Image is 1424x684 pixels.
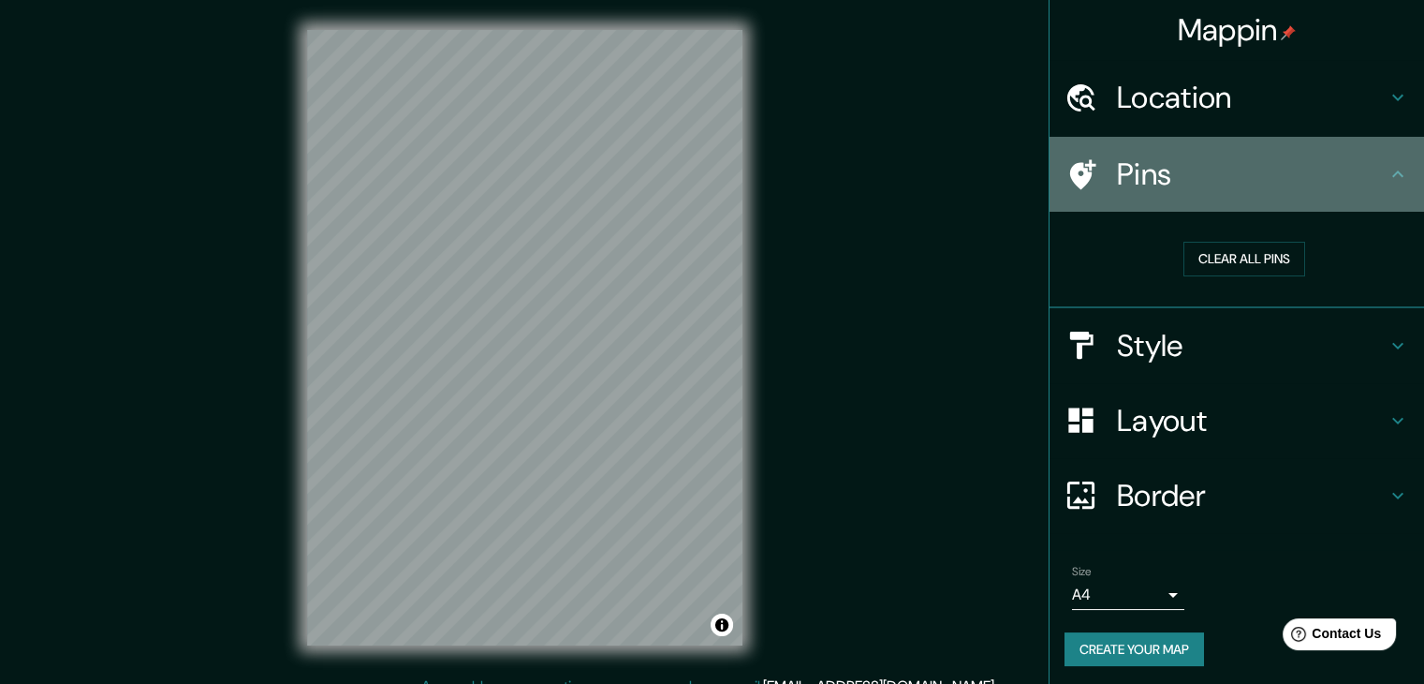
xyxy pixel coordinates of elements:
button: Create your map [1064,632,1204,667]
button: Toggle attribution [711,614,733,636]
h4: Style [1117,327,1387,364]
button: Clear all pins [1183,242,1305,276]
div: Location [1050,60,1424,135]
h4: Mappin [1178,11,1297,49]
canvas: Map [307,30,742,646]
div: Layout [1050,383,1424,458]
img: pin-icon.png [1281,25,1296,40]
h4: Border [1117,477,1387,514]
h4: Layout [1117,402,1387,439]
label: Size [1072,563,1092,579]
h4: Location [1117,79,1387,116]
div: Pins [1050,137,1424,212]
div: Style [1050,308,1424,383]
div: A4 [1072,580,1184,610]
div: Border [1050,458,1424,533]
iframe: Help widget launcher [1257,611,1403,663]
h4: Pins [1117,156,1387,193]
